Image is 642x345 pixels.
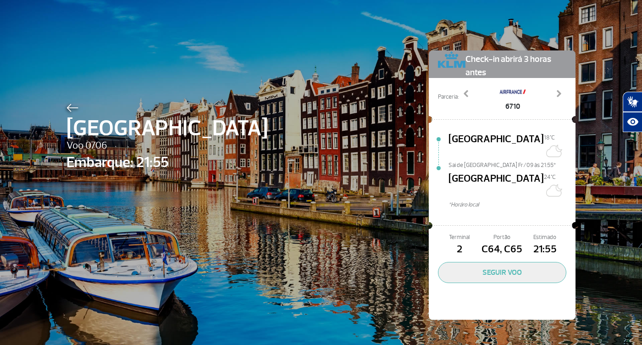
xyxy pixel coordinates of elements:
[66,112,268,145] span: [GEOGRAPHIC_DATA]
[448,161,576,167] span: Sai de [GEOGRAPHIC_DATA] Fr/09 às 21:55*
[524,242,566,257] span: 21:55
[481,242,523,257] span: C64, C65
[66,151,268,173] span: Embarque: 21:55
[544,181,562,200] img: Céu limpo
[448,171,544,200] span: [GEOGRAPHIC_DATA]
[66,138,268,154] span: Voo 0706
[438,262,566,283] button: SEGUIR VOO
[448,200,576,209] span: *Horáro local
[448,132,544,161] span: [GEOGRAPHIC_DATA]
[481,233,523,242] span: Portão
[623,92,642,132] div: Plugin de acessibilidade da Hand Talk.
[438,233,481,242] span: Terminal
[524,233,566,242] span: Estimado
[544,134,555,141] span: 18°C
[623,112,642,132] button: Abrir recursos assistivos.
[544,173,556,181] span: 24°C
[499,101,526,112] span: 6710
[465,50,566,79] span: Check-in abrirá 3 horas antes
[438,242,481,257] span: 2
[438,93,459,101] span: Parceria:
[544,142,562,160] img: Céu limpo
[623,92,642,112] button: Abrir tradutor de língua de sinais.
